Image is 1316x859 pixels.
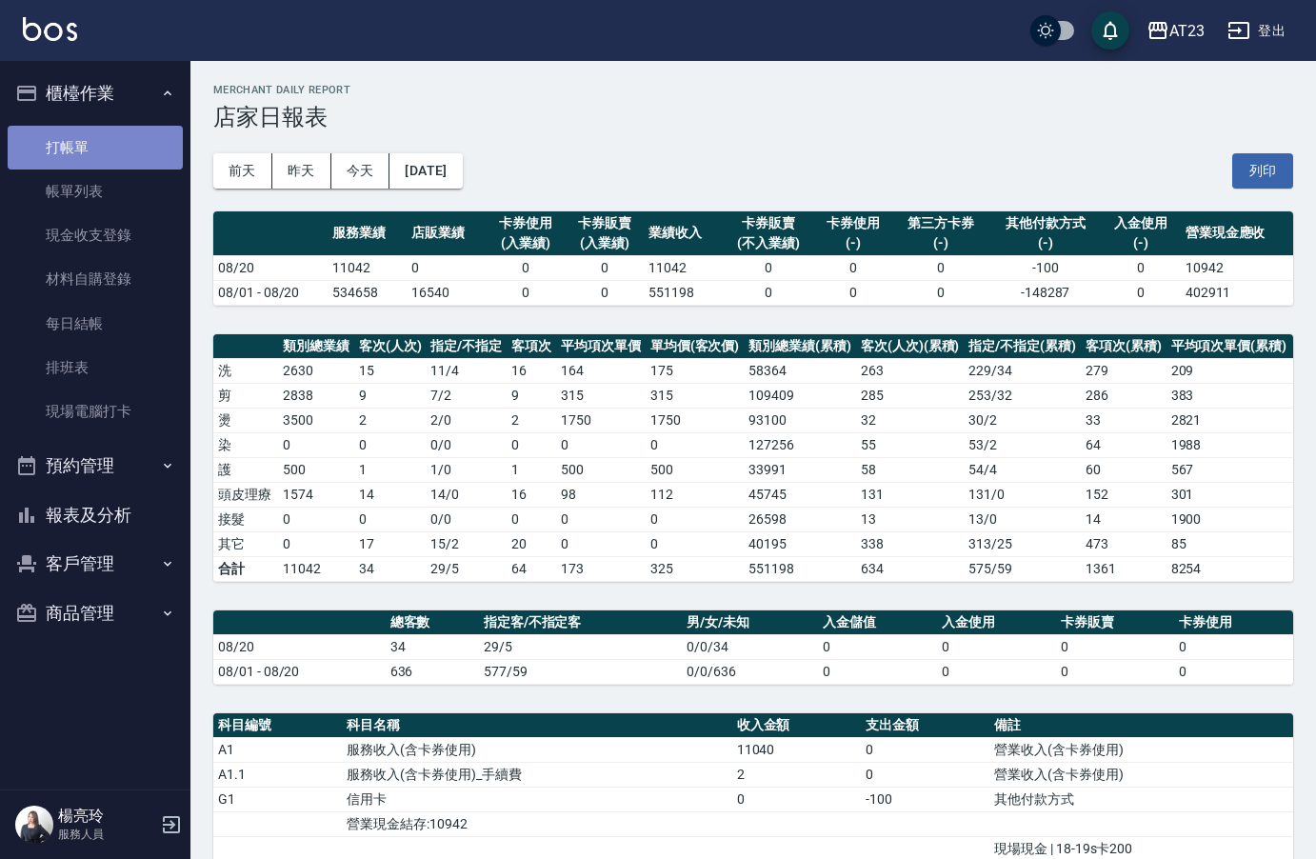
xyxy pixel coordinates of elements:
a: 打帳單 [8,126,183,170]
td: 0 [278,531,354,556]
button: [DATE] [389,153,462,189]
td: 567 [1166,457,1292,482]
td: 209 [1166,358,1292,383]
th: 卡券販賣 [1056,610,1175,635]
div: (不入業績) [728,233,809,253]
th: 入金使用 [937,610,1056,635]
td: 0 [723,255,814,280]
td: 263 [856,358,965,383]
td: 98 [556,482,646,507]
td: 0 [937,659,1056,684]
th: 平均項次單價 [556,334,646,359]
td: 0 [407,255,486,280]
td: 26598 [744,507,856,531]
h3: 店家日報表 [213,104,1293,130]
td: 285 [856,383,965,408]
td: 15 [354,358,427,383]
td: 11042 [644,255,723,280]
td: 0 [565,255,644,280]
div: AT23 [1169,19,1205,43]
td: 636 [386,659,479,684]
th: 平均項次單價(累積) [1166,334,1292,359]
th: 單均價(客次價) [646,334,745,359]
th: 科目名稱 [342,713,731,738]
td: 55 [856,432,965,457]
td: 2630 [278,358,354,383]
td: 2 / 0 [426,408,507,432]
td: 0 / 0 [426,507,507,531]
td: 58364 [744,358,856,383]
td: 13 [856,507,965,531]
td: 17 [354,531,427,556]
button: 列印 [1232,153,1293,189]
td: -100 [861,787,989,811]
table: a dense table [213,610,1293,685]
td: 0 [646,432,745,457]
td: 10942 [1181,255,1293,280]
td: 9 [354,383,427,408]
td: 1 [507,457,556,482]
table: a dense table [213,211,1293,306]
td: 32 [856,408,965,432]
div: 卡券使用 [819,213,888,233]
button: 報表及分析 [8,490,183,540]
th: 客次(人次)(累積) [856,334,965,359]
td: 0 [1056,634,1175,659]
td: 合計 [213,556,278,581]
td: 64 [1081,432,1166,457]
td: 29/5 [479,634,682,659]
td: 534658 [328,280,407,305]
td: 1900 [1166,507,1292,531]
td: 14 [1081,507,1166,531]
td: 0 [732,787,861,811]
td: 575/59 [964,556,1081,581]
p: 服務人員 [58,826,155,843]
td: 112 [646,482,745,507]
td: 11042 [328,255,407,280]
h2: Merchant Daily Report [213,84,1293,96]
td: 175 [646,358,745,383]
button: 客戶管理 [8,539,183,589]
a: 材料自購登錄 [8,257,183,301]
div: 第三方卡券 [898,213,985,233]
td: 3500 [278,408,354,432]
td: 0 [486,280,565,305]
td: G1 [213,787,342,811]
th: 男/女/未知 [682,610,818,635]
td: 2821 [1166,408,1292,432]
td: 30 / 2 [964,408,1081,432]
td: 33 [1081,408,1166,432]
td: 301 [1166,482,1292,507]
button: 預約管理 [8,441,183,490]
td: 0 [818,659,937,684]
td: 08/01 - 08/20 [213,659,386,684]
td: 2 [507,408,556,432]
td: 16 [507,482,556,507]
td: 11 / 4 [426,358,507,383]
img: Person [15,806,53,844]
td: 0 [1174,634,1293,659]
div: (入業績) [569,233,639,253]
td: 500 [556,457,646,482]
td: 500 [646,457,745,482]
td: 0 [893,255,989,280]
td: 45745 [744,482,856,507]
td: 0 [278,432,354,457]
td: A1 [213,737,342,762]
th: 卡券使用 [1174,610,1293,635]
td: 402911 [1181,280,1293,305]
td: 剪 [213,383,278,408]
td: 64 [507,556,556,581]
td: 11040 [732,737,861,762]
th: 入金儲值 [818,610,937,635]
a: 帳單列表 [8,170,183,213]
button: 櫃檯作業 [8,69,183,118]
td: 其他付款方式 [989,787,1293,811]
td: 173 [556,556,646,581]
td: 1 [354,457,427,482]
td: 0 [723,280,814,305]
div: 卡券使用 [490,213,560,233]
td: 85 [1166,531,1292,556]
div: (入業績) [490,233,560,253]
button: AT23 [1139,11,1212,50]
